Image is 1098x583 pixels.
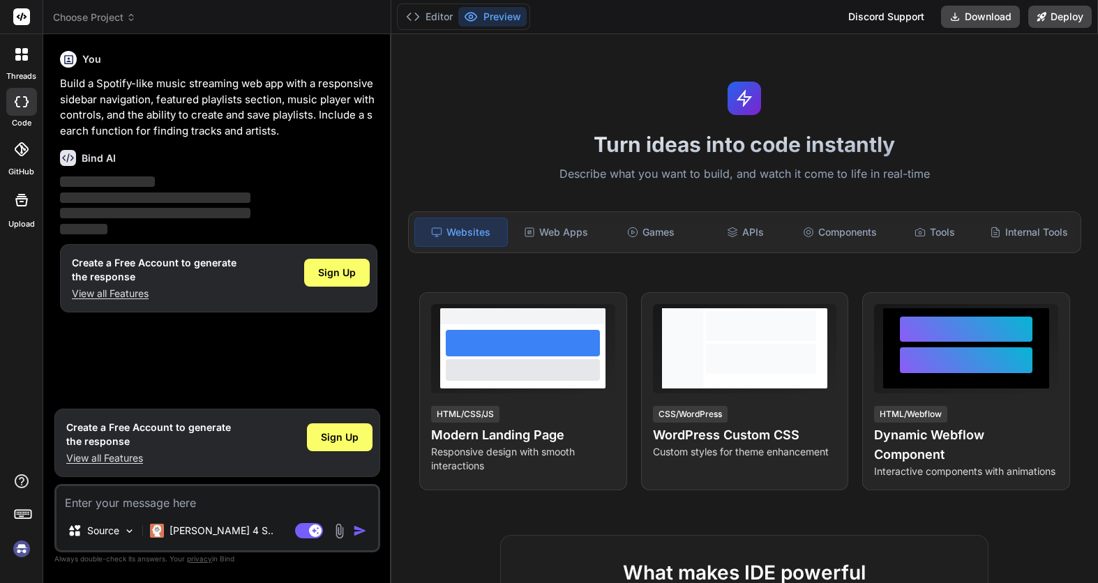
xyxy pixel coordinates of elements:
[400,165,1090,183] p: Describe what you want to build, and watch it come to life in real-time
[6,70,36,82] label: threads
[60,208,250,218] span: ‌
[8,218,35,230] label: Upload
[8,166,34,178] label: GitHub
[840,6,933,28] div: Discord Support
[72,256,236,284] h1: Create a Free Account to generate the response
[318,266,356,280] span: Sign Up
[653,425,837,445] h4: WordPress Custom CSS
[82,52,101,66] h6: You
[170,524,273,538] p: [PERSON_NAME] 4 S..
[700,218,792,247] div: APIs
[12,117,31,129] label: code
[400,132,1090,157] h1: Turn ideas into code instantly
[889,218,981,247] div: Tools
[511,218,603,247] div: Web Apps
[53,10,136,24] span: Choose Project
[60,176,155,187] span: ‌
[331,523,347,539] img: attachment
[60,224,107,234] span: ‌
[794,218,886,247] div: Components
[400,7,458,26] button: Editor
[1028,6,1092,28] button: Deploy
[983,218,1075,247] div: Internal Tools
[187,554,212,563] span: privacy
[72,287,236,301] p: View all Features
[87,524,119,538] p: Source
[60,192,250,203] span: ‌
[874,464,1058,478] p: Interactive components with animations
[60,76,377,139] p: Build a Spotify-like music streaming web app with a responsive sidebar navigation, featured playl...
[653,406,728,423] div: CSS/WordPress
[321,430,359,444] span: Sign Up
[150,524,164,538] img: Claude 4 Sonnet
[605,218,697,247] div: Games
[66,421,231,448] h1: Create a Free Account to generate the response
[941,6,1020,28] button: Download
[414,218,508,247] div: Websites
[66,451,231,465] p: View all Features
[653,445,837,459] p: Custom styles for theme enhancement
[874,425,1058,464] h4: Dynamic Webflow Component
[54,552,380,566] p: Always double-check its answers. Your in Bind
[82,151,116,165] h6: Bind AI
[10,537,33,561] img: signin
[431,425,615,445] h4: Modern Landing Page
[353,524,367,538] img: icon
[458,7,527,26] button: Preview
[874,406,947,423] div: HTML/Webflow
[431,406,499,423] div: HTML/CSS/JS
[431,445,615,473] p: Responsive design with smooth interactions
[123,525,135,537] img: Pick Models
